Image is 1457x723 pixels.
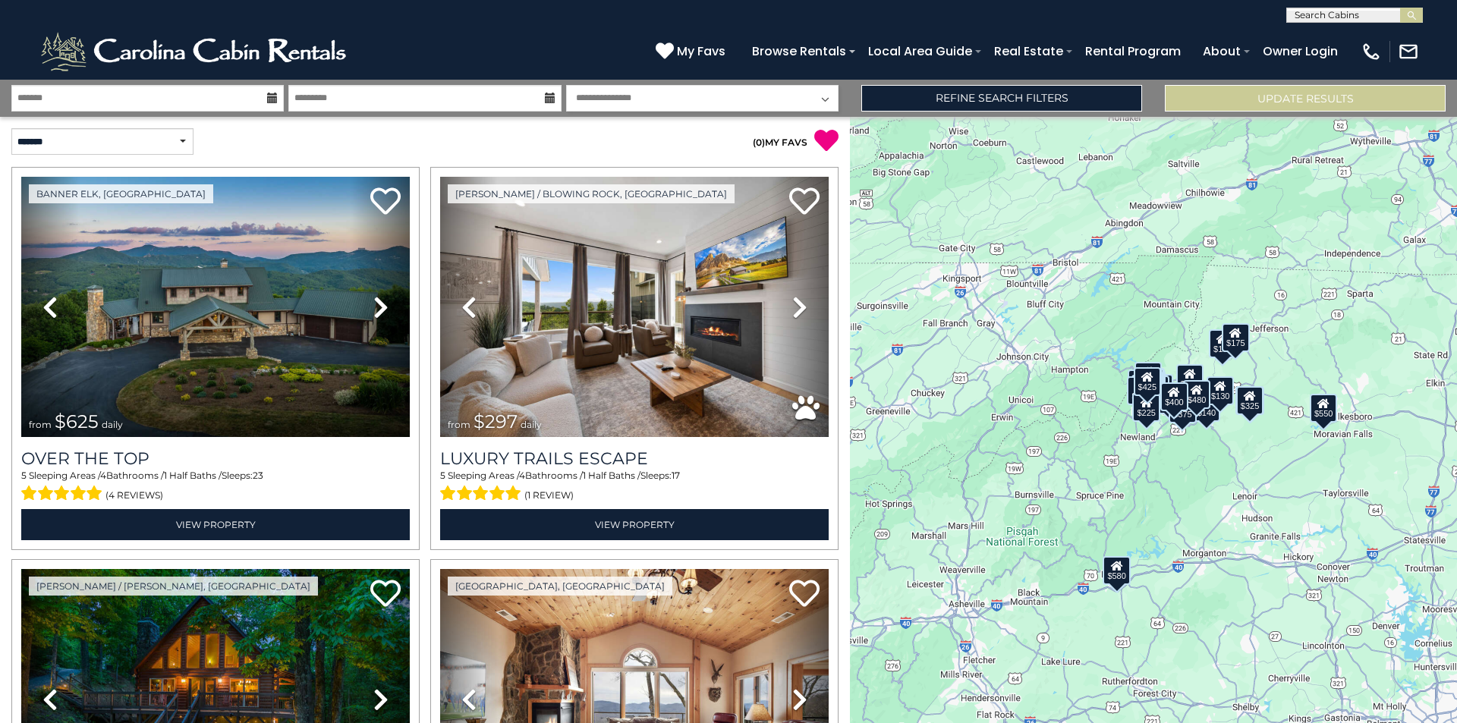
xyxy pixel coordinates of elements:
a: Owner Login [1255,38,1345,64]
span: 4 [519,470,525,481]
div: $325 [1236,386,1263,415]
a: Real Estate [987,38,1071,64]
img: thumbnail_168695581.jpeg [440,177,829,437]
div: $580 [1103,555,1130,584]
div: $375 [1169,394,1196,423]
a: Add to favorites [370,578,401,611]
span: ( ) [753,137,765,148]
div: $175 [1222,322,1249,351]
div: Sleeping Areas / Bathrooms / Sleeps: [440,469,829,505]
div: $550 [1310,393,1337,422]
div: $230 [1127,376,1154,404]
div: Sleeping Areas / Bathrooms / Sleeps: [21,469,410,505]
span: 0 [756,137,762,148]
a: Add to favorites [789,578,820,611]
span: (1 review) [524,486,574,505]
span: 23 [253,470,263,481]
a: (0)MY FAVS [753,137,807,148]
a: Banner Elk, [GEOGRAPHIC_DATA] [29,184,213,203]
button: Update Results [1165,85,1446,112]
a: Over The Top [21,448,410,469]
span: from [448,419,470,430]
span: from [29,419,52,430]
a: Add to favorites [370,186,401,218]
a: Add to favorites [789,186,820,218]
a: Refine Search Filters [861,85,1142,112]
span: 1 Half Baths / [164,470,222,481]
img: mail-regular-white.png [1398,41,1419,62]
a: Luxury Trails Escape [440,448,829,469]
div: $349 [1176,364,1204,393]
span: $297 [474,410,518,432]
a: Rental Program [1078,38,1188,64]
a: Browse Rentals [744,38,854,64]
a: View Property [440,509,829,540]
a: My Favs [656,42,729,61]
div: $225 [1132,393,1160,422]
a: Local Area Guide [861,38,980,64]
img: thumbnail_167153549.jpeg [21,177,410,437]
a: [PERSON_NAME] / [PERSON_NAME], [GEOGRAPHIC_DATA] [29,577,318,596]
span: 17 [672,470,680,481]
span: 5 [21,470,27,481]
span: daily [102,419,123,430]
div: $140 [1193,392,1220,421]
img: White-1-2.png [38,29,353,74]
img: phone-regular-white.png [1361,41,1382,62]
div: $425 [1134,366,1161,395]
div: $125 [1134,361,1162,390]
span: 4 [100,470,106,481]
div: $480 [1183,379,1210,408]
span: $625 [55,410,99,432]
span: (4 reviews) [105,486,163,505]
span: My Favs [677,42,725,61]
span: daily [521,419,542,430]
div: $400 [1160,382,1188,410]
span: 1 Half Baths / [583,470,640,481]
span: 5 [440,470,445,481]
div: $175 [1209,329,1236,358]
div: $130 [1207,376,1234,405]
a: About [1195,38,1248,64]
a: [GEOGRAPHIC_DATA], [GEOGRAPHIC_DATA] [448,577,672,596]
a: View Property [21,509,410,540]
a: [PERSON_NAME] / Blowing Rock, [GEOGRAPHIC_DATA] [448,184,735,203]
